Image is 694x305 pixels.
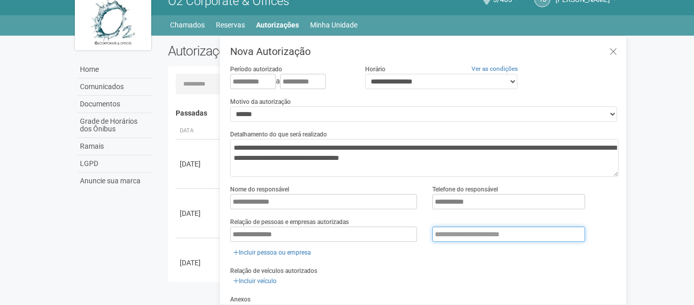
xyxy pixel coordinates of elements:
[432,185,498,194] label: Telefone do responsável
[77,113,153,138] a: Grade de Horários dos Ônibus
[471,65,518,72] a: Ver as condições
[77,78,153,96] a: Comunicados
[77,61,153,78] a: Home
[77,155,153,173] a: LGPD
[230,247,314,258] a: Incluir pessoa ou empresa
[180,258,217,268] div: [DATE]
[77,138,153,155] a: Ramais
[216,18,245,32] a: Reservas
[230,185,289,194] label: Nome do responsável
[176,109,612,117] h4: Passadas
[77,173,153,189] a: Anuncie sua marca
[230,266,317,275] label: Relação de veículos autorizados
[168,43,386,59] h2: Autorizações
[230,130,327,139] label: Detalhamento do que será realizado
[256,18,299,32] a: Autorizações
[230,65,282,74] label: Período autorizado
[77,96,153,113] a: Documentos
[230,275,280,287] a: Incluir veículo
[180,159,217,169] div: [DATE]
[230,46,619,57] h3: Nova Autorização
[180,208,217,218] div: [DATE]
[170,18,205,32] a: Chamados
[230,97,291,106] label: Motivo da autorização
[230,217,349,227] label: Relação de pessoas e empresas autorizadas
[230,74,349,89] div: a
[365,65,385,74] label: Horário
[310,18,357,32] a: Minha Unidade
[230,295,251,304] label: Anexos
[176,123,221,140] th: Data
